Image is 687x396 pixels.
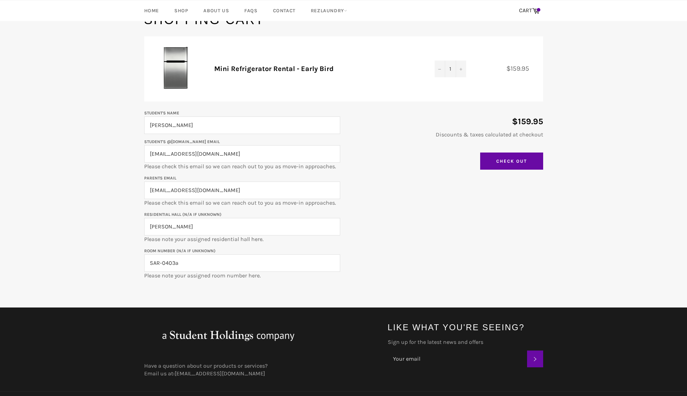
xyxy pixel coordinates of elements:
a: CART [516,3,543,18]
p: Please check this email so we can reach out to you as move-in approaches. [144,174,340,207]
p: Please note your assigned residential hall here. [144,210,340,243]
button: Decrease quantity [435,61,445,77]
label: Sign up for the latest news and offers [388,338,543,346]
a: Mini Refrigerator Rental - Early Bird [214,65,334,73]
button: Increase quantity [456,61,466,77]
a: Home [137,0,166,21]
p: Discounts & taxes calculated at checkout [347,131,543,139]
a: Contact [266,0,302,21]
p: $159.95 [347,116,543,127]
a: Shop [167,0,195,21]
h4: Like what you're seeing? [388,321,543,333]
input: Check Out [480,153,543,170]
div: Have a question about our products or services? Email us at: [137,362,381,377]
a: RezLaundry [304,0,354,21]
img: aStudentHoldingsNFPcompany_large.png [144,321,312,349]
span: $159.95 [506,64,536,72]
img: Mini Refrigerator Rental - Early Bird [155,47,197,89]
p: Please note your assigned room number here. [144,247,340,280]
input: Your email [388,351,527,367]
label: Student's Name [144,111,179,115]
label: Student's @[DOMAIN_NAME] email [144,139,220,144]
p: Please check this email so we can reach out to you as move-in approaches. [144,137,340,170]
label: Parents email [144,176,176,181]
a: FAQs [237,0,264,21]
label: Room Number (N/A if unknown) [144,248,216,253]
label: Residential Hall (N/A if unknown) [144,212,222,217]
a: About Us [196,0,236,21]
a: [EMAIL_ADDRESS][DOMAIN_NAME] [175,370,265,377]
